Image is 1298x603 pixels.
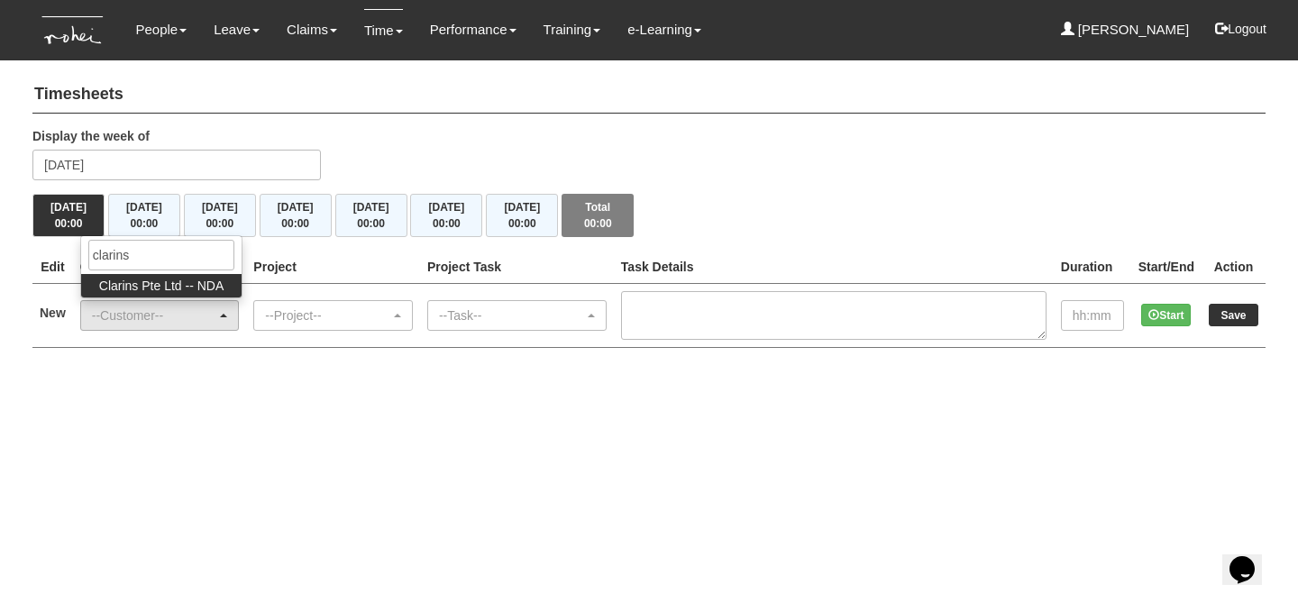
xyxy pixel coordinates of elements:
a: Claims [287,9,337,50]
span: 00:00 [584,217,612,230]
input: Search [88,240,234,270]
div: --Project-- [265,306,390,324]
div: --Task-- [439,306,584,324]
a: Performance [430,9,516,50]
th: Task Details [614,251,1054,284]
span: 00:00 [206,217,233,230]
input: Save [1209,304,1258,326]
span: 00:00 [508,217,536,230]
a: Leave [214,9,260,50]
button: --Customer-- [80,300,240,331]
button: [DATE]00:00 [410,194,482,237]
th: Project [246,251,420,284]
button: [DATE]00:00 [335,194,407,237]
span: Clarins Pte Ltd -- NDA [99,277,224,295]
h4: Timesheets [32,77,1266,114]
button: --Project-- [253,300,413,331]
button: [DATE]00:00 [486,194,558,237]
button: [DATE]00:00 [108,194,180,237]
span: 00:00 [357,217,385,230]
th: Duration [1054,251,1131,284]
button: [DATE]00:00 [32,194,105,237]
button: Total00:00 [562,194,634,237]
a: People [135,9,187,50]
th: Project Task [420,251,614,284]
button: Start [1141,304,1191,326]
th: Client [73,251,247,284]
span: 00:00 [131,217,159,230]
th: Edit [32,251,73,284]
label: New [40,304,66,322]
div: Timesheet Week Summary [32,194,1266,237]
th: Action [1202,251,1266,284]
input: hh:mm [1061,300,1124,331]
span: 00:00 [281,217,309,230]
span: 00:00 [55,217,83,230]
button: Logout [1202,7,1279,50]
div: --Customer-- [92,306,217,324]
label: Display the week of [32,127,150,145]
button: [DATE]00:00 [184,194,256,237]
a: e-Learning [627,9,701,50]
span: 00:00 [433,217,461,230]
a: [PERSON_NAME] [1061,9,1190,50]
th: Start/End [1131,251,1202,284]
button: --Task-- [427,300,607,331]
button: [DATE]00:00 [260,194,332,237]
iframe: chat widget [1222,531,1280,585]
a: Training [544,9,601,50]
a: Time [364,9,403,51]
